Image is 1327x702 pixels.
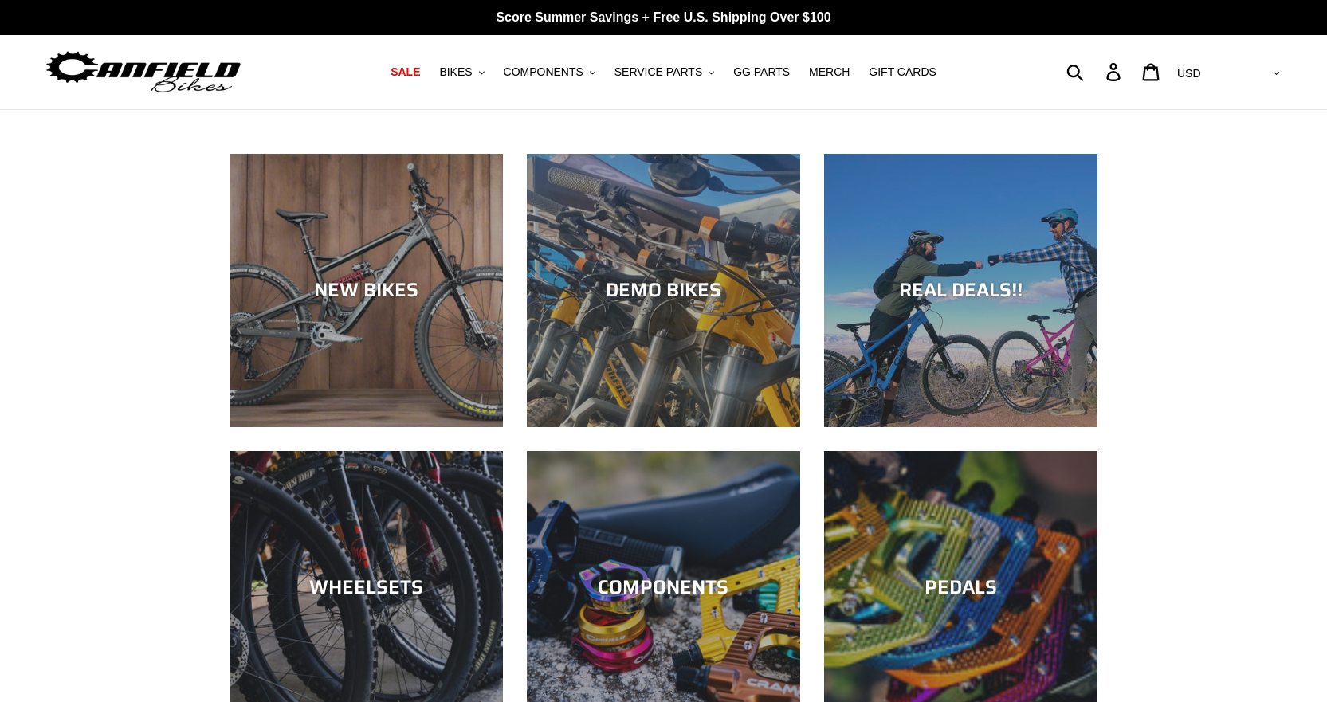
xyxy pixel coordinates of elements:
input: Search [1075,54,1116,89]
div: COMPONENTS [527,576,800,599]
a: DEMO BIKES [527,154,800,427]
div: REAL DEALS!! [824,279,1097,302]
a: SALE [383,61,428,83]
a: GIFT CARDS [861,61,944,83]
div: WHEELSETS [230,576,503,599]
img: Canfield Bikes [44,47,243,97]
a: REAL DEALS!! [824,154,1097,427]
button: COMPONENTS [496,61,603,83]
div: PEDALS [824,576,1097,599]
span: SERVICE PARTS [614,65,702,79]
span: GG PARTS [733,65,790,79]
span: SALE [391,65,420,79]
div: DEMO BIKES [527,279,800,302]
span: MERCH [809,65,850,79]
div: NEW BIKES [230,279,503,302]
span: COMPONENTS [504,65,583,79]
span: GIFT CARDS [869,65,936,79]
span: BIKES [439,65,472,79]
button: BIKES [431,61,492,83]
a: NEW BIKES [230,154,503,427]
a: MERCH [801,61,858,83]
button: SERVICE PARTS [607,61,722,83]
a: GG PARTS [725,61,798,83]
